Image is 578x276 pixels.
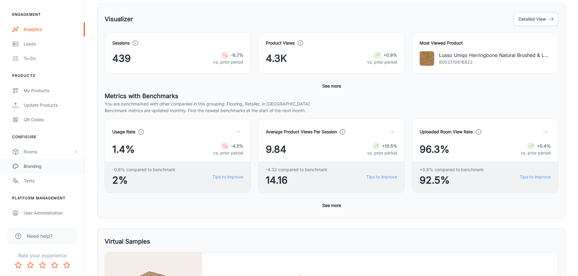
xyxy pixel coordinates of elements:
[24,259,36,271] button: Rate 2 star
[231,143,243,148] strong: -4.5%
[521,150,551,156] p: vs. prior period
[266,142,286,157] span: 9.84
[12,259,24,271] button: Rate 1 star
[27,232,52,240] span: Need help?
[266,51,287,66] span: 4.3K
[24,26,79,33] div: Analytics
[105,15,133,24] h5: Visualizer
[439,52,551,59] p: Lusso Uniqo Herringbone Natural Brushed & Lacquered Engineered Oak
[382,143,397,148] strong: +10.5%
[24,116,79,123] div: QR Codes
[105,101,558,107] p: You are benchmarked with other companies in this grouping: Flooring, Retailer, in [GEOGRAPHIC_DATA]
[266,166,327,173] span: -4.32 compared to benchmark
[36,259,49,271] button: Rate 3 star
[112,128,135,135] h4: Usage Rate
[24,41,79,47] div: Leads
[231,52,243,58] strong: -8.7%
[61,259,73,271] button: Rate 5 star
[420,166,484,173] span: +3.8% compared to benchmark
[24,102,79,108] div: Update Products
[320,81,343,91] button: See more
[420,40,551,46] h4: Most Viewed Product
[105,107,558,114] p: Benchmark metrics are updated monthly. Find the newest benchmarks at the start of the next month.
[112,166,175,173] span: -0.6% compared to benchmark
[513,12,558,26] button: Detailed View
[213,59,243,65] p: vs. prior period
[213,150,243,156] p: vs. prior period
[420,173,484,188] span: 92.5%
[367,150,397,156] p: vs. prior period
[112,173,175,188] span: 2%
[384,52,397,58] strong: +0.9%
[366,174,397,180] a: Tips to improve
[112,51,131,66] span: 439
[420,142,449,157] span: 96.3%
[212,174,243,180] a: Tips to improve
[24,148,74,155] div: Rooms
[24,163,79,170] div: Branding
[112,40,130,46] h4: Sessions
[520,174,551,180] a: Tips to improve
[24,210,79,216] div: User Administration
[105,237,150,246] h5: Virtual Samples
[24,87,79,94] div: My Products
[439,59,551,65] p: 8003310616822
[320,200,343,211] button: See more
[367,59,397,65] p: vs. prior period
[420,51,434,66] img: Lusso Uniqo Herringbone Natural Brushed & Lacquered Engineered Oak
[266,128,337,135] h4: Average Product Views Per Session
[105,91,558,101] h5: Metrics with Benchmarks
[537,143,551,148] strong: +0.4%
[24,178,79,184] div: Texts
[266,40,295,46] h4: Product Views
[5,252,80,259] p: Rate your experience
[266,173,327,188] span: 14.16
[24,55,79,62] div: To-do
[49,259,61,271] button: Rate 4 star
[112,142,135,157] span: 1.4%
[420,128,473,135] h4: Uploaded Room View Rate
